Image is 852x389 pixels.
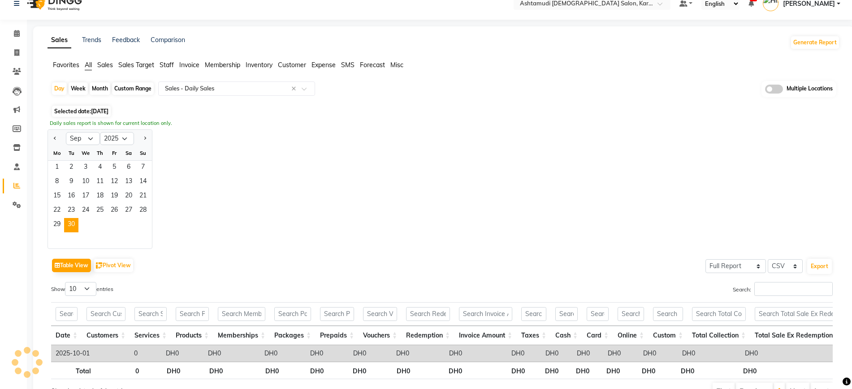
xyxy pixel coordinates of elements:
th: Cash: activate to sort column ascending [551,326,582,345]
label: Search: [733,282,833,296]
span: 12 [107,175,121,189]
input: Search Vouchers [363,307,397,321]
th: DH0 [467,362,529,379]
div: Mo [50,146,64,160]
input: Search Prepaids [320,307,354,321]
th: DH0 [143,362,185,379]
th: DH0 [283,362,329,379]
a: Feedback [112,36,140,44]
th: Custom: activate to sort column ascending [649,326,688,345]
th: Date: activate to sort column ascending [51,326,82,345]
td: DH0 [467,345,529,362]
span: Selected date: [52,106,111,117]
th: Total Sale Ex Redemption: activate to sort column ascending [750,326,844,345]
th: Online: activate to sort column ascending [613,326,649,345]
span: 18 [93,189,107,204]
div: Tuesday, September 2, 2025 [64,161,78,175]
div: Saturday, September 6, 2025 [121,161,136,175]
input: Search Invoice Amount [459,307,512,321]
th: Customers: activate to sort column ascending [82,326,130,345]
span: 24 [78,204,93,218]
td: DH0 [225,345,282,362]
select: Select month [66,132,100,145]
div: Week [69,82,88,95]
span: 6 [121,161,136,175]
td: 0 [94,345,142,362]
div: Sunday, September 21, 2025 [136,189,150,204]
button: Pivot View [94,259,133,272]
th: Total Collection: activate to sort column ascending [688,326,750,345]
div: Wednesday, September 10, 2025 [78,175,93,189]
td: DH0 [700,345,762,362]
div: Tuesday, September 30, 2025 [64,218,78,232]
div: Friday, September 12, 2025 [107,175,121,189]
span: 17 [78,189,93,204]
div: Sunday, September 14, 2025 [136,175,150,189]
span: Membership [205,61,240,69]
button: Next month [141,132,148,146]
span: 27 [121,204,136,218]
span: Invoice [179,61,199,69]
input: Search Memberships [218,307,265,321]
td: 2025-10-01 [51,345,94,362]
span: 28 [136,204,150,218]
th: Prepaids: activate to sort column ascending [316,326,359,345]
span: Forecast [360,61,385,69]
span: 29 [50,218,64,232]
th: Redemption: activate to sort column ascending [402,326,454,345]
th: DH0 [624,362,660,379]
td: DH0 [414,345,467,362]
span: 22 [50,204,64,218]
th: DH0 [563,362,594,379]
th: Card: activate to sort column ascending [582,326,613,345]
td: DH0 [529,345,563,362]
img: pivot.png [96,262,103,269]
select: Select year [100,132,134,145]
span: Multiple Locations [787,85,833,94]
a: Trends [82,36,101,44]
div: Friday, September 26, 2025 [107,204,121,218]
div: Monday, September 29, 2025 [50,218,64,232]
input: Search Services [134,307,167,321]
input: Search Products [176,307,209,321]
th: DH0 [529,362,562,379]
input: Search Total Sale Ex Redemption [755,307,840,321]
td: DH0 [328,345,371,362]
input: Search Taxes [521,307,546,321]
td: DH0 [282,345,328,362]
th: DH0 [660,362,699,379]
span: All [85,61,92,69]
input: Search Online [618,307,644,321]
th: Invoice Amount: activate to sort column ascending [454,326,517,345]
td: DH0 [183,345,225,362]
span: 3 [78,161,93,175]
span: Favorites [53,61,79,69]
span: 1 [50,161,64,175]
span: Expense [311,61,336,69]
button: Generate Report [791,36,839,49]
div: Daily sales report is shown for current location only. [50,120,838,127]
input: Search Customers [86,307,125,321]
span: 8 [50,175,64,189]
div: We [78,146,93,160]
div: Day [52,82,67,95]
div: Sunday, September 7, 2025 [136,161,150,175]
div: Monday, September 1, 2025 [50,161,64,175]
span: 7 [136,161,150,175]
button: Previous month [52,132,59,146]
div: Sunday, September 28, 2025 [136,204,150,218]
input: Search Date [56,307,78,321]
span: 15 [50,189,64,204]
div: Thursday, September 18, 2025 [93,189,107,204]
div: Sa [121,146,136,160]
td: DH0 [142,345,183,362]
div: Friday, September 5, 2025 [107,161,121,175]
th: DH0 [371,362,414,379]
div: Saturday, September 13, 2025 [121,175,136,189]
th: Total [51,362,95,379]
td: DH0 [563,345,594,362]
span: 16 [64,189,78,204]
span: Misc [390,61,403,69]
input: Search Custom [653,307,683,321]
span: 5 [107,161,121,175]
